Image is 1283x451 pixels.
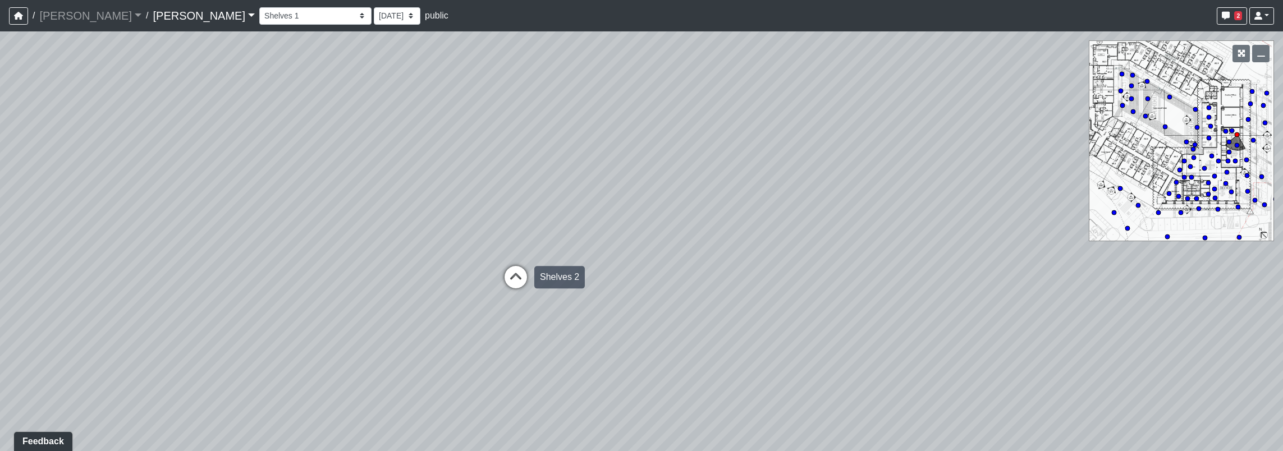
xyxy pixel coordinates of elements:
span: public [425,11,448,20]
span: / [141,4,153,27]
iframe: Ybug feedback widget [8,429,75,451]
a: [PERSON_NAME] [39,4,141,27]
a: [PERSON_NAME] [153,4,255,27]
span: / [28,4,39,27]
div: Shelves 2 [534,266,585,288]
button: 2 [1217,7,1247,25]
span: 2 [1234,11,1242,20]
